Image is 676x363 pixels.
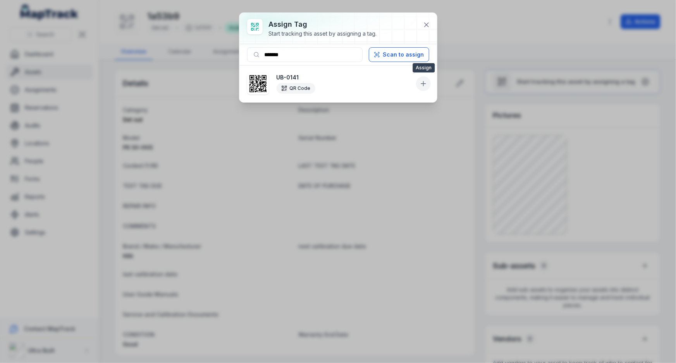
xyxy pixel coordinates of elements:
[413,63,435,72] span: Assign
[277,74,413,81] strong: UB-0141
[277,83,315,94] div: QR Code
[269,19,377,30] h3: Assign tag
[369,47,429,62] button: Scan to assign
[269,30,377,38] div: Start tracking this asset by assigning a tag.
